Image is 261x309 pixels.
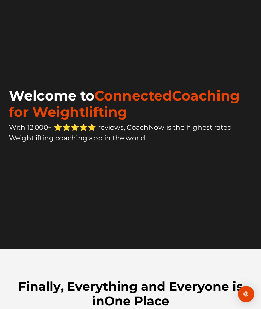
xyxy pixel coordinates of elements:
[9,88,254,120] h1: Welcome to
[238,286,254,302] div: Open Intercom Messenger
[9,123,232,142] span: With 12,000+ ⭐️⭐️⭐️⭐️⭐️ reviews, CoachNow is the highest rated Weightlifting coaching app in the ...
[9,143,145,226] iframe: Form
[9,87,240,120] span: ConnectedCoaching for Weightlifting
[104,293,169,308] span: One Place
[12,279,249,308] h2: Finally, Everything and Everyone is in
